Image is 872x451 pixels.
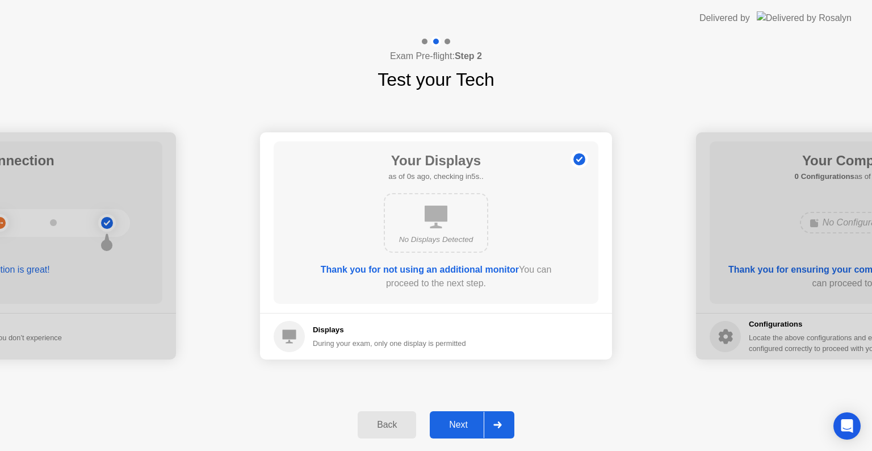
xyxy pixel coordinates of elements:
div: Back [361,420,413,430]
button: Back [358,411,416,439]
b: Step 2 [455,51,482,61]
div: Delivered by [699,11,750,25]
h1: Test your Tech [378,66,494,93]
h4: Exam Pre-flight: [390,49,482,63]
button: Next [430,411,514,439]
h5: Displays [313,324,466,336]
div: Open Intercom Messenger [833,412,861,440]
div: No Displays Detected [394,234,478,245]
img: Delivered by Rosalyn [757,11,852,24]
div: During your exam, only one display is permitted [313,338,466,349]
b: Thank you for not using an additional monitor [321,265,519,274]
div: You can proceed to the next step. [306,263,566,290]
div: Next [433,420,484,430]
h1: Your Displays [388,151,483,171]
h5: as of 0s ago, checking in5s.. [388,171,483,182]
